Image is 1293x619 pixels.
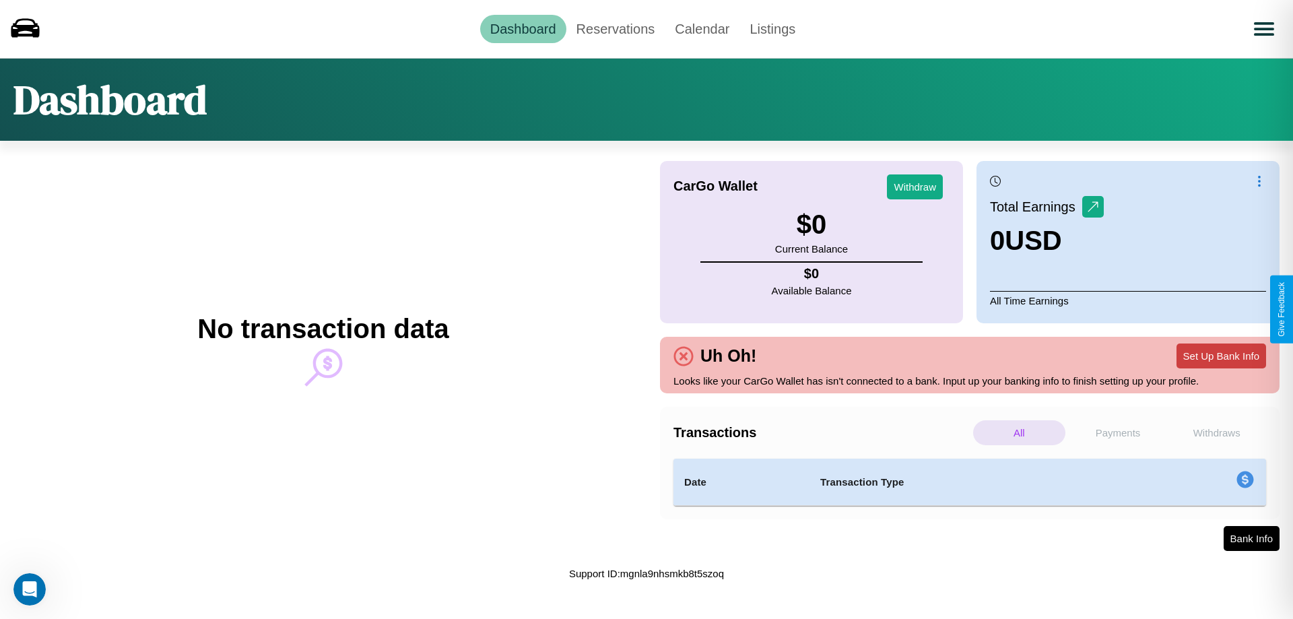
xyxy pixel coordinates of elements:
[1170,420,1263,445] p: Withdraws
[1176,344,1266,368] button: Set Up Bank Info
[887,174,943,199] button: Withdraw
[990,195,1082,219] p: Total Earnings
[1072,420,1164,445] p: Payments
[480,15,566,43] a: Dashboard
[1224,526,1280,551] button: Bank Info
[673,425,970,441] h4: Transactions
[684,474,799,490] h4: Date
[1277,282,1286,337] div: Give Feedback
[775,209,848,240] h3: $ 0
[694,346,763,366] h4: Uh Oh!
[772,266,852,282] h4: $ 0
[1245,10,1283,48] button: Open menu
[990,226,1104,256] h3: 0 USD
[820,474,1126,490] h4: Transaction Type
[990,291,1266,310] p: All Time Earnings
[569,564,724,583] p: Support ID: mgnla9nhsmkb8t5szoq
[197,314,449,344] h2: No transaction data
[566,15,665,43] a: Reservations
[775,240,848,258] p: Current Balance
[673,372,1266,390] p: Looks like your CarGo Wallet has isn't connected to a bank. Input up your banking info to finish ...
[739,15,805,43] a: Listings
[673,178,758,194] h4: CarGo Wallet
[772,282,852,300] p: Available Balance
[13,72,207,127] h1: Dashboard
[665,15,739,43] a: Calendar
[13,573,46,606] iframe: Intercom live chat
[673,459,1266,506] table: simple table
[973,420,1065,445] p: All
